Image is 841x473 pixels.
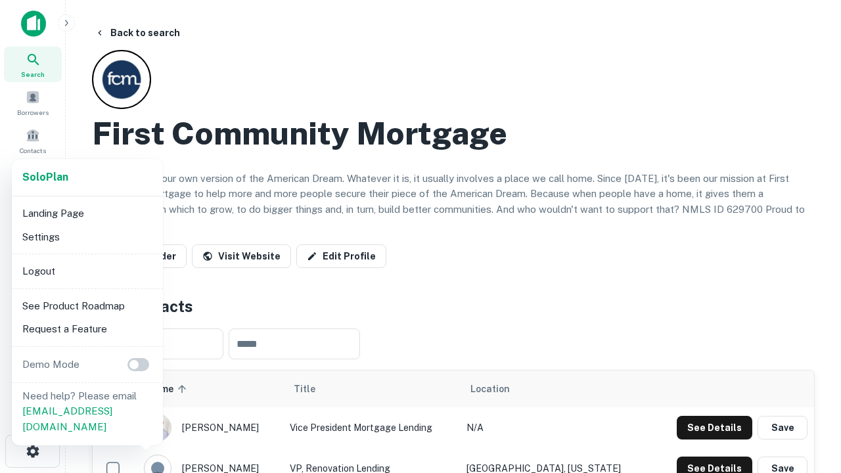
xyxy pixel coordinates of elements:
li: See Product Roadmap [17,294,158,318]
a: [EMAIL_ADDRESS][DOMAIN_NAME] [22,405,112,432]
p: Need help? Please email [22,388,152,435]
strong: Solo Plan [22,171,68,183]
iframe: Chat Widget [775,326,841,389]
li: Landing Page [17,202,158,225]
li: Request a Feature [17,317,158,341]
a: SoloPlan [22,169,68,185]
li: Logout [17,259,158,283]
li: Settings [17,225,158,249]
p: Demo Mode [17,357,85,372]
